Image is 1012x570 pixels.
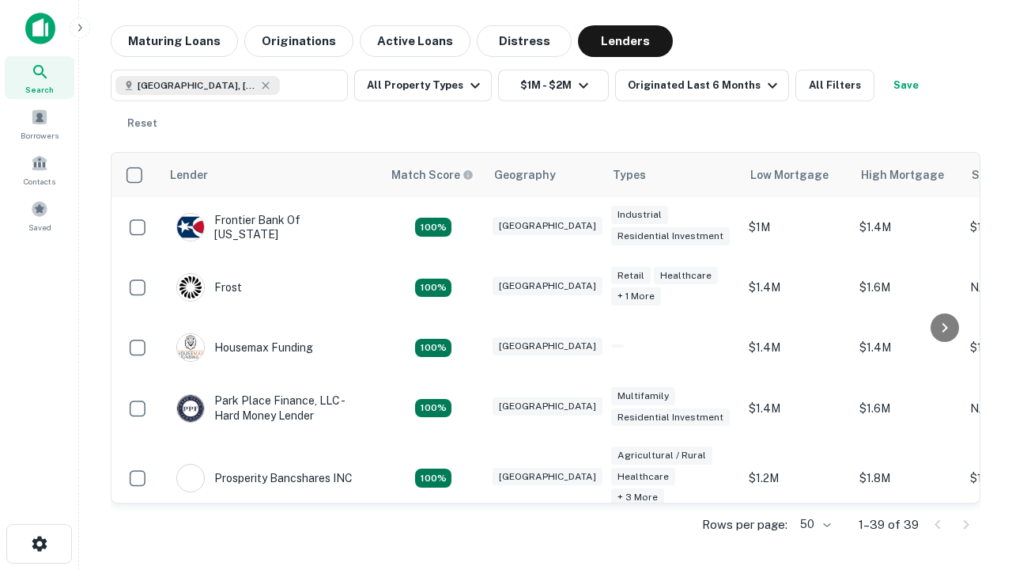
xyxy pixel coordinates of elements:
div: Industrial [611,206,668,224]
th: Types [603,153,741,197]
div: Geography [494,165,556,184]
div: [GEOGRAPHIC_DATA] [493,397,602,416]
td: $1.4M [852,317,962,378]
td: $1.4M [741,378,852,438]
div: [GEOGRAPHIC_DATA] [493,337,602,355]
span: Saved [28,221,51,234]
span: Borrowers [21,129,59,142]
td: $1.4M [741,317,852,378]
div: [GEOGRAPHIC_DATA] [493,217,602,235]
div: Matching Properties: 4, hasApolloMatch: undefined [415,218,451,237]
button: Active Loans [360,25,470,57]
button: All Property Types [354,70,492,101]
div: High Mortgage [861,165,944,184]
p: 1–39 of 39 [859,515,919,534]
div: Housemax Funding [176,333,313,362]
div: Capitalize uses an advanced AI algorithm to match your search with the best lender. The match sco... [391,166,474,184]
img: picture [177,334,204,361]
button: Reset [117,108,168,139]
div: 50 [794,513,833,536]
div: Healthcare [654,267,718,285]
div: Residential Investment [611,408,730,427]
div: Frost [176,273,242,302]
div: Multifamily [611,387,675,405]
div: Matching Properties: 7, hasApolloMatch: undefined [415,469,451,488]
div: Low Mortgage [750,165,829,184]
div: [GEOGRAPHIC_DATA] [493,468,602,486]
div: Prosperity Bancshares INC [176,464,353,492]
button: $1M - $2M [498,70,609,101]
img: capitalize-icon.png [25,13,55,44]
a: Search [5,56,74,99]
a: Contacts [5,148,74,191]
div: Originated Last 6 Months [628,76,782,95]
td: $1M [741,197,852,257]
button: All Filters [795,70,874,101]
td: $1.6M [852,257,962,317]
td: $1.4M [852,197,962,257]
th: Lender [160,153,382,197]
div: Agricultural / Rural [611,446,712,465]
td: $1.4M [741,257,852,317]
div: Park Place Finance, LLC - Hard Money Lender [176,393,366,422]
p: Rows per page: [702,515,787,534]
th: Geography [485,153,603,197]
a: Saved [5,194,74,237]
div: + 1 more [611,287,661,306]
div: Matching Properties: 4, hasApolloMatch: undefined [415,279,451,298]
div: [GEOGRAPHIC_DATA] [493,277,602,295]
img: picture [177,214,204,241]
td: $1.6M [852,378,962,438]
th: High Mortgage [852,153,962,197]
span: Search [25,83,54,96]
img: picture [177,395,204,422]
div: Residential Investment [611,227,730,245]
button: Lenders [578,25,673,57]
iframe: Chat Widget [933,393,1012,469]
span: [GEOGRAPHIC_DATA], [GEOGRAPHIC_DATA], [GEOGRAPHIC_DATA] [138,78,256,93]
div: Frontier Bank Of [US_STATE] [176,213,366,241]
button: Originated Last 6 Months [615,70,789,101]
div: Retail [611,267,651,285]
div: + 3 more [611,488,664,507]
th: Capitalize uses an advanced AI algorithm to match your search with the best lender. The match sco... [382,153,485,197]
div: Matching Properties: 4, hasApolloMatch: undefined [415,339,451,358]
div: Lender [170,165,208,184]
div: Types [613,165,646,184]
button: Originations [244,25,353,57]
img: picture [177,465,204,492]
th: Low Mortgage [741,153,852,197]
div: Healthcare [611,468,675,486]
td: $1.2M [741,439,852,519]
img: picture [177,274,204,301]
div: Matching Properties: 4, hasApolloMatch: undefined [415,399,451,418]
h6: Match Score [391,166,470,184]
span: Contacts [24,175,55,188]
td: $1.8M [852,439,962,519]
button: Maturing Loans [111,25,238,57]
button: Save your search to get updates of matches that match your search criteria. [881,70,931,101]
a: Borrowers [5,102,74,145]
button: Distress [477,25,572,57]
